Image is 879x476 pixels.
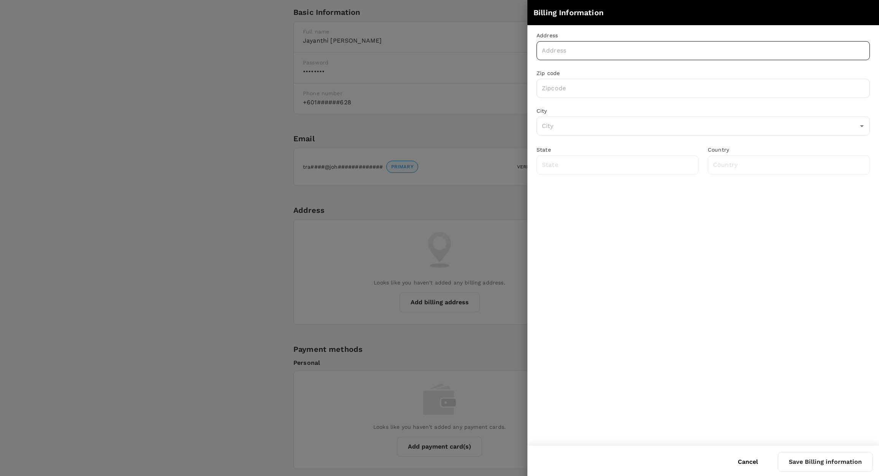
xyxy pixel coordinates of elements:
input: Address [537,41,870,60]
div: State [537,146,699,153]
div: Country [708,146,870,153]
input: City [540,119,855,133]
div: City [537,107,870,115]
div: Zip code [537,69,870,77]
button: Open [857,121,867,131]
input: State [537,155,699,174]
div: Billing Information [533,6,860,19]
button: close [860,6,873,19]
div: Address [537,32,870,39]
button: Cancel [727,452,769,471]
input: Country [708,155,870,174]
button: Save Billing information [778,452,873,472]
input: Zipcode [537,79,870,98]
